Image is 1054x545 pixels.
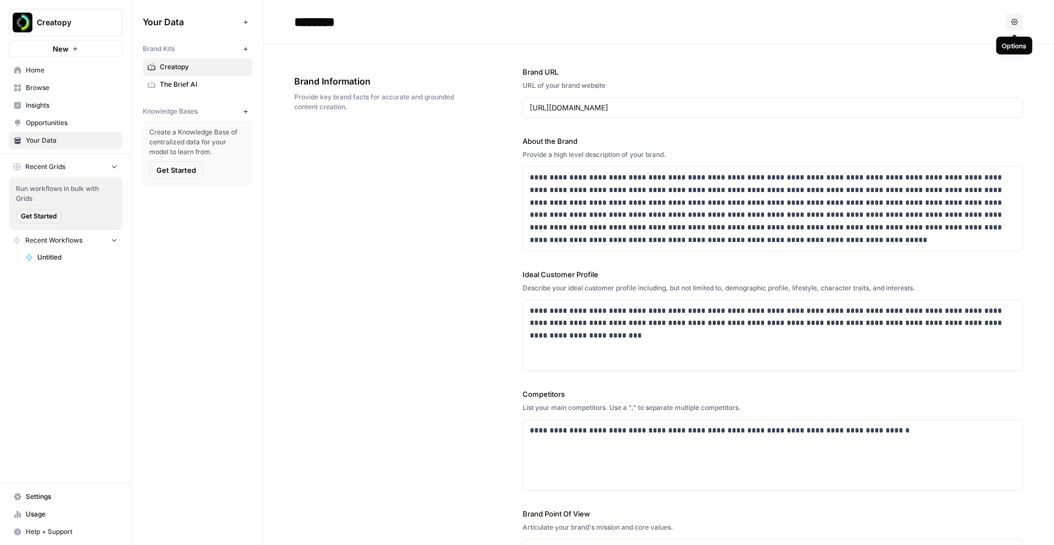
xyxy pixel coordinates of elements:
[16,184,116,204] span: Run workflows in bulk with Grids
[9,159,122,175] button: Recent Grids
[143,106,198,116] span: Knowledge Bases
[156,165,196,176] span: Get Started
[143,76,252,93] a: The Brief AI
[523,403,1023,413] div: List your main competitors. Use a "," to separate multiple competitors.
[149,161,203,179] button: Get Started
[26,509,117,519] span: Usage
[160,62,247,72] span: Creatopy
[26,100,117,110] span: Insights
[9,61,122,79] a: Home
[9,523,122,541] button: Help + Support
[143,44,175,54] span: Brand Kits
[149,127,245,157] span: Create a Knowledge Base of centralized data for your model to learn from.
[523,81,1023,91] div: URL of your brand website
[20,249,122,266] a: Untitled
[9,114,122,132] a: Opportunities
[26,527,117,537] span: Help + Support
[523,269,1023,280] label: Ideal Customer Profile
[13,13,32,32] img: Creatopy Logo
[523,508,1023,519] label: Brand Point Of View
[25,162,65,172] span: Recent Grids
[53,43,69,54] span: New
[523,389,1023,400] label: Competitors
[523,66,1023,77] label: Brand URL
[21,211,57,221] span: Get Started
[9,79,122,97] a: Browse
[26,118,117,128] span: Opportunities
[523,136,1023,147] label: About the Brand
[1002,41,1027,50] div: Options
[26,65,117,75] span: Home
[9,132,122,149] a: Your Data
[294,75,461,88] span: Brand Information
[9,9,122,36] button: Workspace: Creatopy
[530,102,1016,113] input: www.sundaysoccer.com
[26,136,117,145] span: Your Data
[9,488,122,505] a: Settings
[523,150,1023,160] div: Provide a high level description of your brand.
[143,58,252,76] a: Creatopy
[160,80,247,89] span: The Brief AI
[16,209,61,223] button: Get Started
[9,232,122,249] button: Recent Workflows
[37,17,103,28] span: Creatopy
[523,283,1023,293] div: Describe your ideal customer profile including, but not limited to, demographic profile, lifestyl...
[26,492,117,502] span: Settings
[143,15,239,29] span: Your Data
[294,92,461,112] span: Provide key brand facts for accurate and grounded content creation.
[26,83,117,93] span: Browse
[9,41,122,57] button: New
[523,522,1023,532] div: Articulate your brand's mission and core values.
[37,252,117,262] span: Untitled
[9,97,122,114] a: Insights
[25,235,82,245] span: Recent Workflows
[9,505,122,523] a: Usage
